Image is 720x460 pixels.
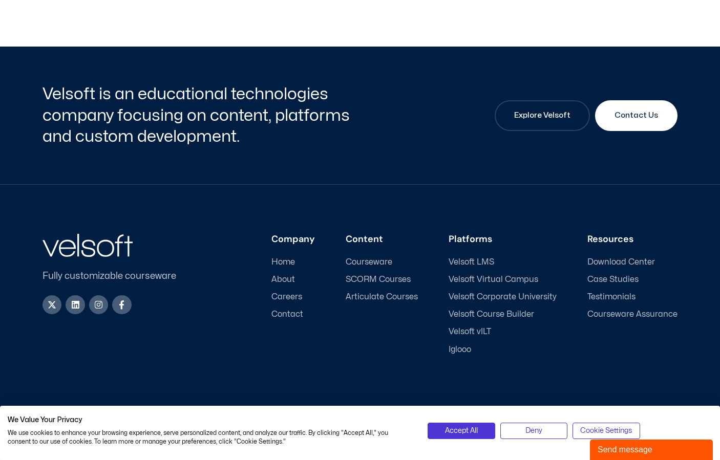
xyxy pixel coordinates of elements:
a: Velsoft Corporate University [449,292,557,302]
a: Case Studies [587,275,677,284]
img: tab_domain_overview_orange.svg [28,59,36,68]
span: Testimonials [587,292,636,302]
div: Keywords by Traffic [113,60,173,67]
a: Download Center [587,257,677,267]
a: Velsoft vILT [449,327,557,337]
h3: Resources [587,234,677,245]
div: v 4.0.25 [29,16,50,25]
div: Domain: [DOMAIN_NAME] [27,27,113,35]
h3: Content [346,234,418,245]
img: logo_orange.svg [16,16,25,25]
a: Iglooo [449,345,557,355]
span: Courseware [346,257,392,267]
a: Velsoft LMS [449,257,557,267]
span: Explore Velsoft [514,109,570,122]
a: Velsoft Course Builder [449,310,557,319]
span: Deny [525,425,542,436]
h2: Velsoft is an educational technologies company focusing on content, platforms and custom developm... [43,83,357,147]
a: Contact [271,310,315,319]
iframe: chat widget [590,437,715,460]
a: About [271,275,315,284]
span: Iglooo [449,345,471,355]
span: Velsoft Course Builder [449,310,534,319]
button: Deny all cookies [500,423,567,439]
span: Contact [271,310,303,319]
span: Cookie Settings [580,425,632,436]
h3: Platforms [449,234,557,245]
p: We use cookies to enhance your browsing experience, serve personalized content, and analyze our t... [8,429,412,446]
span: About [271,275,295,284]
span: Home [271,257,295,267]
button: Accept all cookies [428,423,495,439]
span: Velsoft vILT [449,327,491,337]
a: Courseware [346,257,418,267]
a: Home [271,257,315,267]
span: Contact Us [615,109,658,122]
a: Velsoft Virtual Campus [449,275,557,284]
a: Contact Us [595,100,677,131]
span: Velsoft Virtual Campus [449,275,538,284]
span: Case Studies [587,275,639,284]
p: Fully customizable courseware [43,269,193,283]
span: Velsoft LMS [449,257,494,267]
h2: We Value Your Privacy [8,415,412,425]
span: Careers [271,292,302,302]
button: Adjust cookie preferences [573,423,640,439]
a: Articulate Courses [346,292,418,302]
a: SCORM Courses [346,275,418,284]
img: tab_keywords_by_traffic_grey.svg [102,59,110,68]
a: Testimonials [587,292,677,302]
span: Accept All [445,425,478,436]
div: Domain Overview [39,60,92,67]
a: Explore Velsoft [495,100,590,131]
span: SCORM Courses [346,275,411,284]
a: Courseware Assurance [587,310,677,319]
a: Careers [271,292,315,302]
h3: Company [271,234,315,245]
img: website_grey.svg [16,27,25,35]
span: Download Center [587,257,655,267]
